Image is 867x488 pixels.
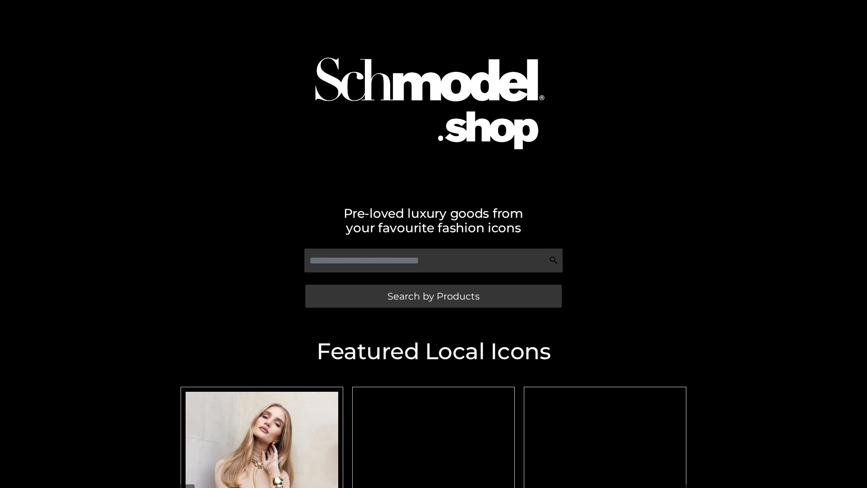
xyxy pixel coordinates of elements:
img: Search Icon [549,256,558,265]
span: Search by Products [387,291,480,301]
h2: Pre-loved luxury goods from your favourite fashion icons [176,206,691,235]
a: Search by Products [305,285,562,308]
h2: Featured Local Icons​ [176,340,691,363]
